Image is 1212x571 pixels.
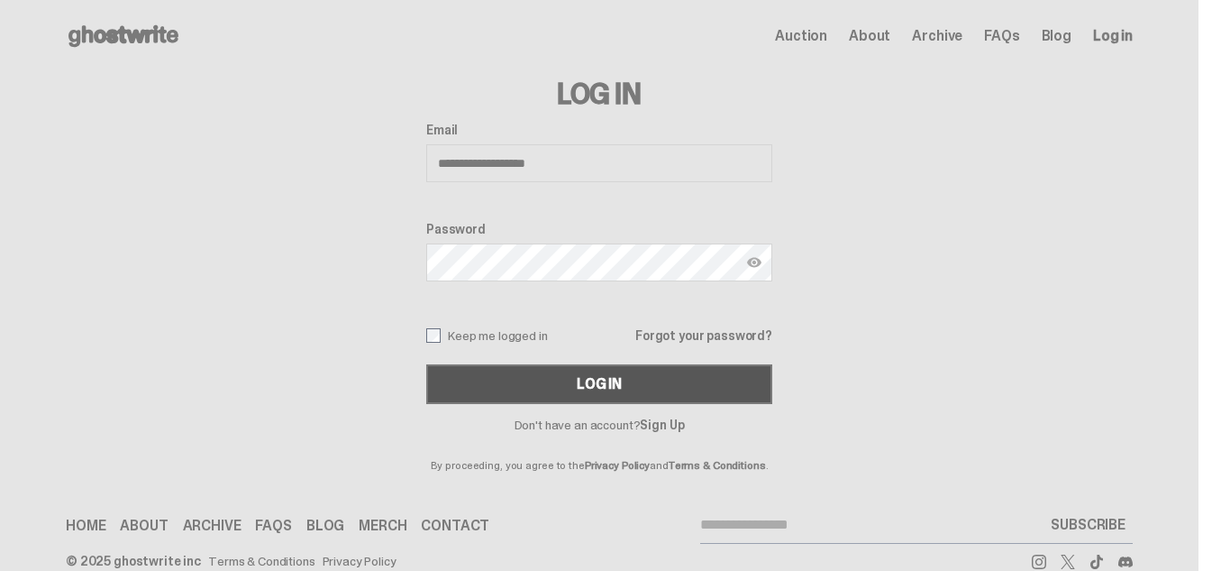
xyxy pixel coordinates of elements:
a: Archive [912,29,962,43]
a: FAQs [984,29,1019,43]
button: SUBSCRIBE [1043,507,1133,543]
a: About [120,519,168,533]
label: Keep me logged in [426,328,548,343]
div: © 2025 ghostwrite inc [66,555,201,567]
a: Blog [1042,29,1071,43]
div: Log In [577,377,622,391]
a: Merch [359,519,406,533]
a: Forgot your password? [635,329,772,342]
a: FAQs [255,519,291,533]
a: Blog [306,519,344,533]
input: Keep me logged in [426,328,441,343]
a: About [849,29,890,43]
a: Log in [1093,29,1133,43]
a: Privacy Policy [585,458,650,473]
a: Terms & Conditions [669,458,766,473]
p: Don't have an account? [426,419,772,431]
label: Password [426,222,772,236]
a: Sign Up [640,417,684,433]
button: Log In [426,364,772,404]
p: By proceeding, you agree to the and . [426,431,772,471]
a: Terms & Conditions [208,555,314,567]
label: Email [426,123,772,137]
a: Archive [183,519,241,533]
a: Privacy Policy [323,555,396,567]
a: Contact [421,519,489,533]
a: Home [66,519,105,533]
a: Auction [775,29,827,43]
img: Show password [747,255,761,270]
h3: Log In [426,79,772,108]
